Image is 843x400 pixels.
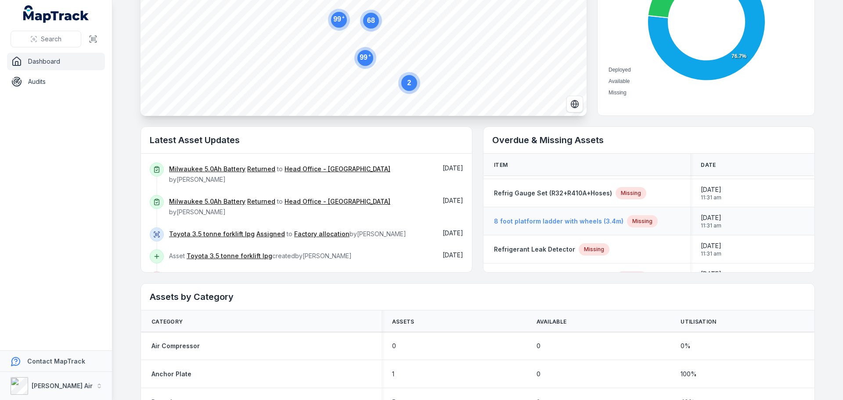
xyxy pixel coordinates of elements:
span: Available [537,318,567,325]
time: 8/18/2025, 10:52:01 AM [443,197,463,204]
time: 8/18/2025, 10:43:05 AM [443,251,463,259]
a: MapTrack [23,5,89,23]
span: [DATE] [701,241,721,250]
time: 8/18/2025, 10:43:46 AM [443,229,463,237]
a: Refrigerant Leak Detector [494,245,575,254]
time: 8/18/2025, 10:52:40 AM [443,164,463,172]
a: Dashboard [7,53,105,70]
span: 0 [392,342,396,350]
span: Utilisation [681,318,716,325]
text: 68 [367,17,375,24]
div: Missing [627,215,658,227]
a: Air Compressor [151,342,200,350]
a: Returned [247,165,275,173]
text: 99 [360,53,371,61]
h2: Overdue & Missing Assets [492,134,806,146]
span: [DATE] [701,185,721,194]
h2: Latest Asset Updates [150,134,463,146]
span: 0 % [681,342,691,350]
span: 1 [392,370,394,378]
text: 2 [407,79,411,86]
time: 8/13/2025, 11:31:22 AM [701,241,721,257]
a: Toyota 3.5 tonne forklift lpg [187,252,272,260]
tspan: + [368,53,371,58]
span: 11:31 am [701,222,721,229]
span: [DATE] [701,270,721,278]
span: 0 [537,342,540,350]
span: [DATE] [443,197,463,204]
button: Search [11,31,81,47]
strong: Contact MapTrack [27,357,85,365]
div: Missing [579,243,609,256]
h2: Assets by Category [150,291,806,303]
a: Milwaukee 5.0Ah Battery [169,197,245,206]
span: Item [494,162,508,169]
div: Missing [616,187,646,199]
span: [DATE] [443,251,463,259]
a: Assigned [256,230,285,238]
a: Toyota 3.5 tonne forklift lpg [169,230,255,238]
span: [DATE] [443,164,463,172]
a: Returned [247,197,275,206]
span: 11:31 am [701,250,721,257]
time: 8/13/2025, 11:31:22 AM [701,213,721,229]
span: Category [151,318,183,325]
span: Asset created by [PERSON_NAME] [169,252,352,259]
span: to by [PERSON_NAME] [169,165,390,183]
text: 99 [333,15,345,23]
a: Audits [7,73,105,90]
a: Factory allocation [294,230,349,238]
span: Missing [609,90,627,96]
a: 8 foot platform ladder with wheels (3.4m) [494,217,623,226]
span: Search [41,35,61,43]
time: 8/13/2025, 11:31:22 AM [701,185,721,201]
time: 8/13/2025, 11:31:22 AM [701,270,721,285]
a: Milwaukee 5.0Ah Battery [169,165,245,173]
a: Head Office - [GEOGRAPHIC_DATA] [285,197,390,206]
a: Head Office - [GEOGRAPHIC_DATA] [285,165,390,173]
a: Anchor Plate [151,370,191,378]
strong: [PERSON_NAME] Air [32,382,93,389]
span: 11:31 am [701,194,721,201]
span: [DATE] [443,229,463,237]
span: to by [PERSON_NAME] [169,198,390,216]
span: Assets [392,318,414,325]
a: Refrig Gauge Set (R32+R410A+Hoses) [494,189,612,198]
span: [DATE] [701,213,721,222]
span: Available [609,78,630,84]
span: Deployed [609,67,631,73]
div: Missing [616,271,647,284]
span: Date [701,162,716,169]
span: 0 [537,370,540,378]
span: 100 % [681,370,697,378]
tspan: + [342,15,345,20]
span: to by [PERSON_NAME] [169,230,406,238]
button: Switch to Satellite View [566,96,583,112]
